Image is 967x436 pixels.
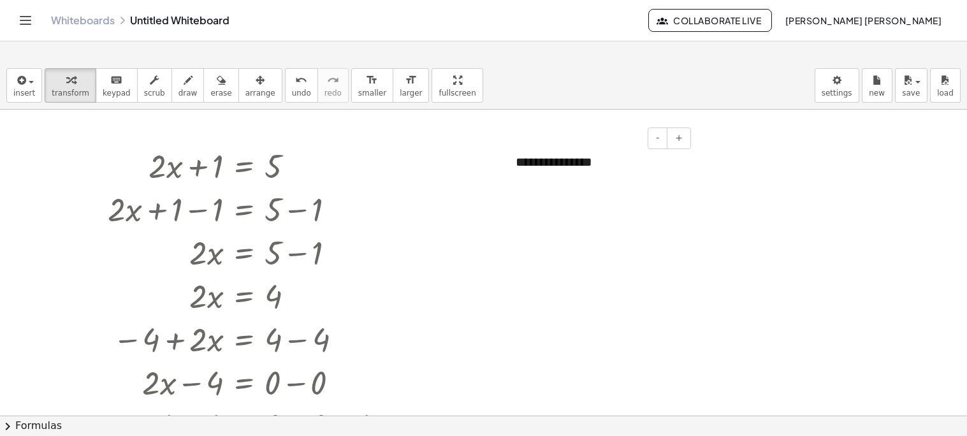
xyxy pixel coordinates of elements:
span: redo [324,89,342,98]
button: format_sizesmaller [351,68,393,103]
span: transform [52,89,89,98]
span: smaller [358,89,386,98]
span: arrange [245,89,275,98]
i: undo [295,73,307,88]
span: fullscreen [439,89,476,98]
i: format_size [366,73,378,88]
span: larger [400,89,422,98]
button: Toggle navigation [15,10,36,31]
button: keyboardkeypad [96,68,138,103]
i: redo [327,73,339,88]
span: - [656,133,659,143]
i: format_size [405,73,417,88]
span: erase [210,89,231,98]
button: save [895,68,927,103]
button: new [862,68,892,103]
button: - [648,127,667,149]
span: new [869,89,885,98]
button: format_sizelarger [393,68,429,103]
span: scrub [144,89,165,98]
span: settings [822,89,852,98]
span: draw [178,89,198,98]
span: + [675,133,683,143]
span: insert [13,89,35,98]
span: [PERSON_NAME] [PERSON_NAME] [785,15,942,26]
button: fullscreen [432,68,483,103]
span: undo [292,89,311,98]
button: scrub [137,68,172,103]
button: erase [203,68,238,103]
button: draw [171,68,205,103]
button: transform [45,68,96,103]
button: Collaborate Live [648,9,772,32]
button: settings [815,68,859,103]
span: keypad [103,89,131,98]
button: load [930,68,961,103]
button: insert [6,68,42,103]
button: arrange [238,68,282,103]
i: keyboard [110,73,122,88]
span: Collaborate Live [659,15,761,26]
a: Whiteboards [51,14,115,27]
button: undoundo [285,68,318,103]
button: + [667,127,691,149]
span: save [902,89,920,98]
button: redoredo [317,68,349,103]
button: [PERSON_NAME] [PERSON_NAME] [774,9,952,32]
span: load [937,89,954,98]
